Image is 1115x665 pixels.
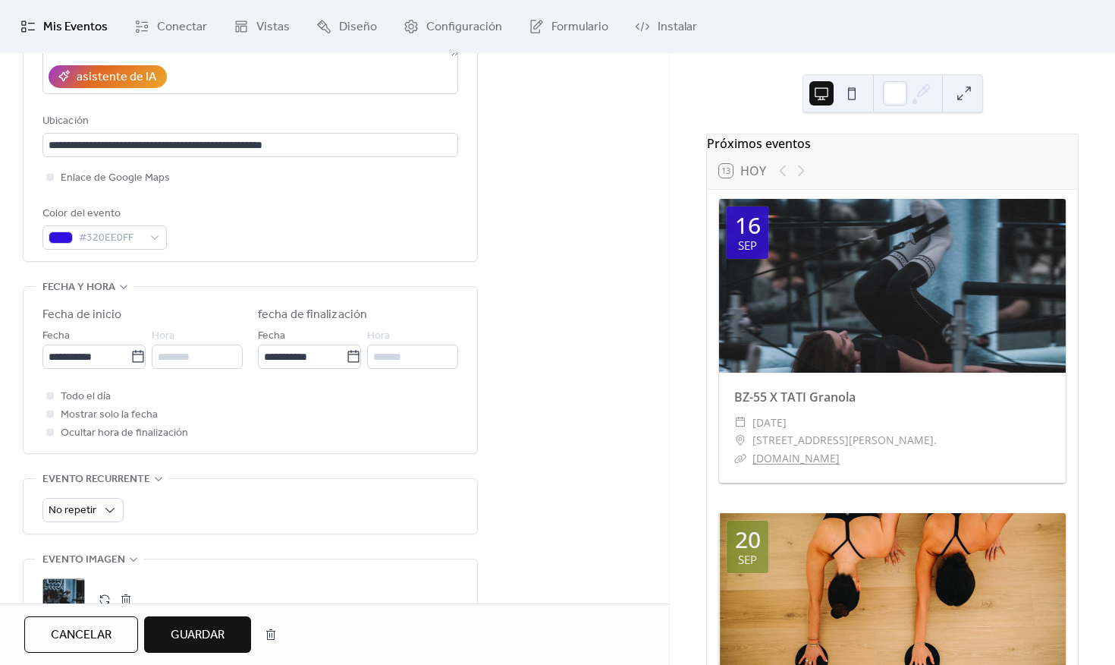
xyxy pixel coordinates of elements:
[658,18,697,36] span: Instalar
[144,616,251,653] button: Guardar
[339,18,377,36] span: Diseño
[551,18,608,36] span: Formulario
[43,18,108,36] span: Mis Eventos
[157,18,207,36] span: Conectar
[79,229,143,247] span: #320EE0FF
[222,6,301,47] a: Vistas
[517,6,620,47] a: Formulario
[734,414,746,432] div: ​
[752,431,937,449] span: [STREET_ADDRESS][PERSON_NAME].
[9,6,119,47] a: Mis Eventos
[738,240,757,251] div: sep
[61,169,170,188] span: Enlace de Google Maps
[152,327,174,345] span: Hora
[367,327,390,345] span: Hora
[24,616,138,653] button: Cancelar
[77,68,156,87] div: asistente de IA
[42,578,85,621] div: ;
[752,451,840,465] a: [DOMAIN_NAME]
[51,626,111,645] span: Cancelar
[752,414,787,432] span: [DATE]
[42,327,70,345] span: Fecha
[61,406,158,424] span: Mostrar solo la fecha
[42,205,164,223] div: Color del evento
[49,500,96,521] span: No repetir
[42,551,125,569] span: Evento imagen
[735,528,761,551] div: 20
[623,6,708,47] a: Instalar
[392,6,514,47] a: Configuración
[426,18,502,36] span: Configuración
[42,279,115,297] span: fecha y hora
[171,626,225,645] span: Guardar
[734,389,856,405] a: BZ-55 X TATI Granola
[735,214,761,237] div: 16
[707,134,1078,153] div: Próximos eventos
[123,6,218,47] a: Conectar
[42,306,122,324] div: Fecha de inicio
[734,449,746,468] div: ​
[734,431,746,449] div: ​
[42,112,455,131] div: Ubicación
[256,18,290,36] span: Vistas
[61,424,188,443] span: Ocultar hora de finalización
[258,327,285,345] span: Fecha
[49,65,167,88] button: asistente de IA
[258,306,367,324] div: fecha de finalización
[42,471,150,489] span: Evento recurrente
[305,6,388,47] a: Diseño
[738,554,757,566] div: sep
[61,388,111,406] span: Todo el día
